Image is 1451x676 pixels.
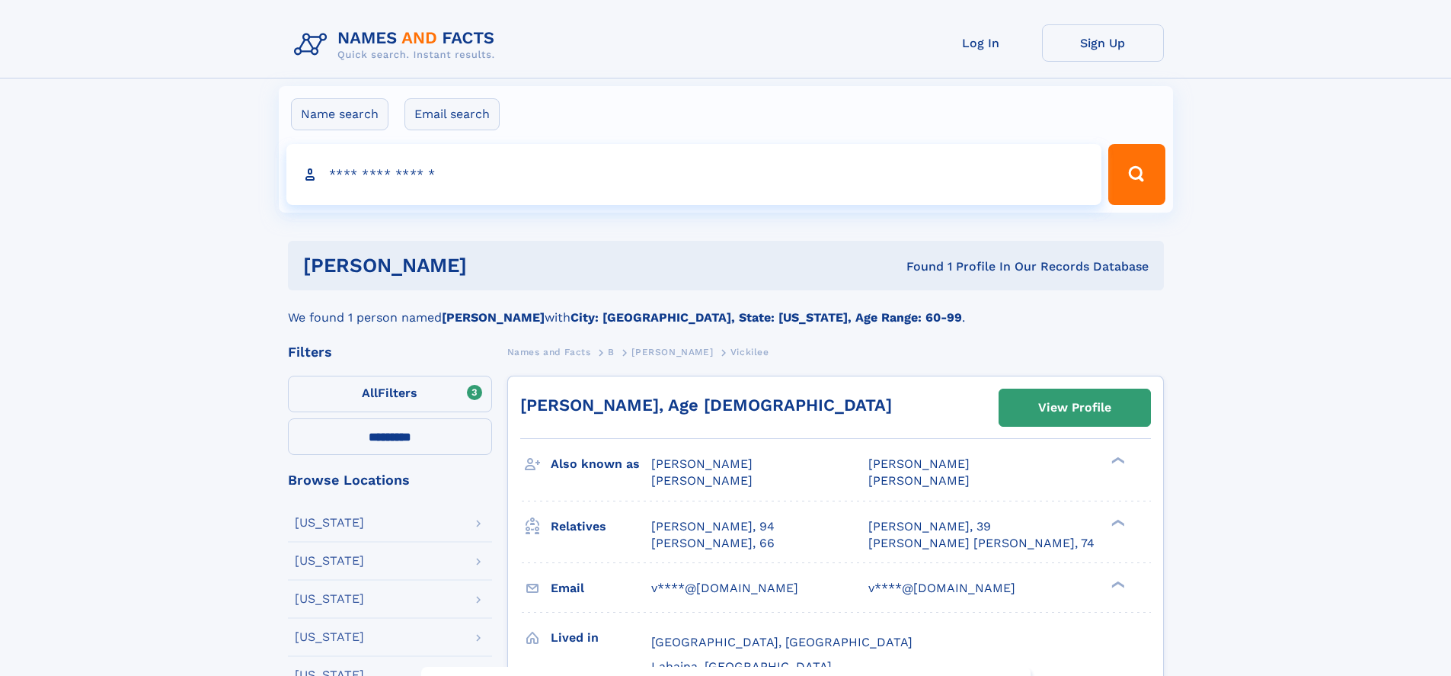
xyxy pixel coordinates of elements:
[362,386,378,400] span: All
[1108,144,1165,205] button: Search Button
[288,473,492,487] div: Browse Locations
[1107,579,1126,589] div: ❯
[295,631,364,643] div: [US_STATE]
[570,310,962,325] b: City: [GEOGRAPHIC_DATA], State: [US_STATE], Age Range: 60-99
[868,457,970,471] span: [PERSON_NAME]
[651,535,775,552] a: [PERSON_NAME], 66
[295,555,364,567] div: [US_STATE]
[608,347,615,357] span: B
[631,342,713,361] a: [PERSON_NAME]
[651,635,912,649] span: [GEOGRAPHIC_DATA], [GEOGRAPHIC_DATA]
[507,342,591,361] a: Names and Facts
[686,258,1149,275] div: Found 1 Profile In Our Records Database
[551,451,651,477] h3: Also known as
[520,396,892,415] a: [PERSON_NAME], Age [DEMOGRAPHIC_DATA]
[1107,456,1126,466] div: ❯
[730,347,769,357] span: Vickilee
[868,535,1095,552] a: [PERSON_NAME] [PERSON_NAME], 74
[651,518,775,535] a: [PERSON_NAME], 94
[551,625,651,651] h3: Lived in
[295,517,364,529] div: [US_STATE]
[288,345,492,359] div: Filters
[288,290,1164,327] div: We found 1 person named with .
[404,98,500,130] label: Email search
[551,514,651,540] h3: Relatives
[291,98,388,130] label: Name search
[651,473,753,488] span: [PERSON_NAME]
[920,24,1042,62] a: Log In
[631,347,713,357] span: [PERSON_NAME]
[295,593,364,605] div: [US_STATE]
[442,310,545,325] b: [PERSON_NAME]
[1038,390,1111,425] div: View Profile
[608,342,615,361] a: B
[1107,517,1126,527] div: ❯
[651,659,832,674] span: Lahaina, [GEOGRAPHIC_DATA]
[651,457,753,471] span: [PERSON_NAME]
[303,256,687,275] h1: [PERSON_NAME]
[286,144,1102,205] input: search input
[288,24,507,66] img: Logo Names and Facts
[999,389,1150,426] a: View Profile
[288,376,492,412] label: Filters
[1042,24,1164,62] a: Sign Up
[868,473,970,488] span: [PERSON_NAME]
[868,518,991,535] a: [PERSON_NAME], 39
[551,575,651,601] h3: Email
